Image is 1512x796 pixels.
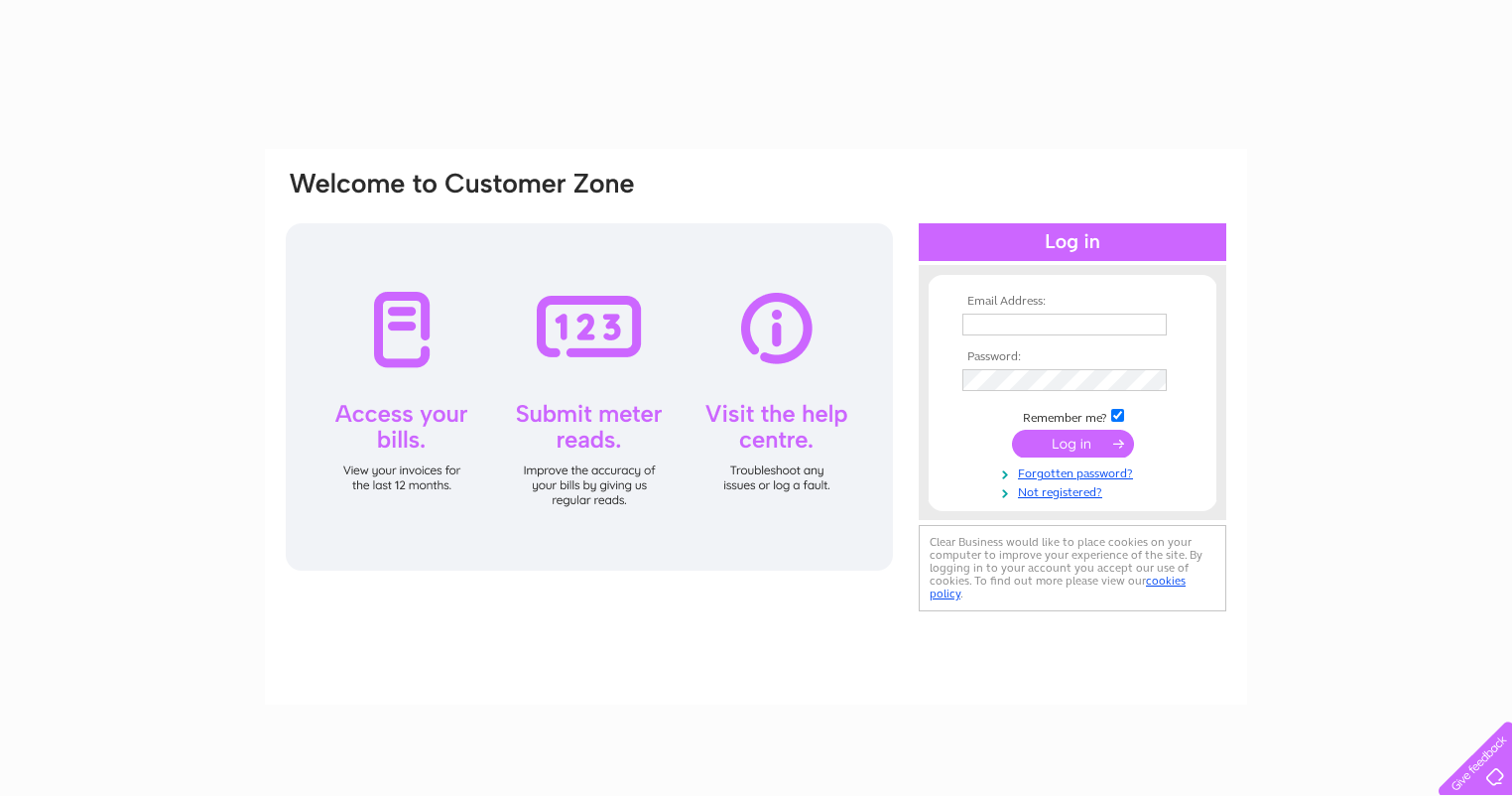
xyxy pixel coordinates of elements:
th: Password: [957,350,1188,364]
a: Forgotten password? [962,463,1188,481]
a: cookies policy [930,574,1186,600]
div: Clear Business would like to place cookies on your computer to improve your experience of the sit... [919,525,1226,611]
input: Submit [1012,430,1134,458]
th: Email Address: [957,295,1188,309]
a: Not registered? [962,481,1188,500]
td: Remember me? [957,406,1188,426]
